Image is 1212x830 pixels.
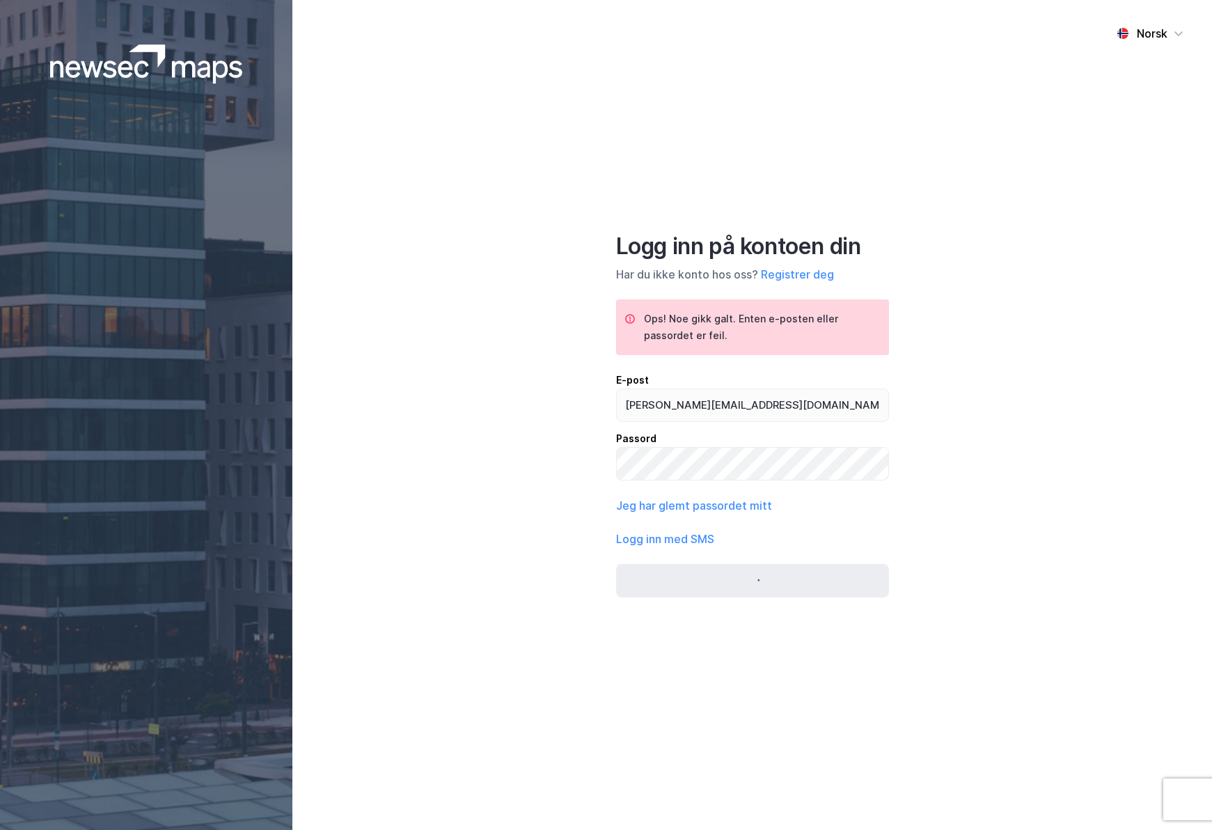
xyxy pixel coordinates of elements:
[1137,25,1167,42] div: Norsk
[1142,763,1212,830] div: Kontrollprogram for chat
[1142,763,1212,830] iframe: Chat Widget
[761,266,834,283] button: Registrer deg
[616,266,889,283] div: Har du ikke konto hos oss?
[644,311,878,344] div: Ops! Noe gikk galt. Enten e-posten eller passordet er feil.
[616,497,772,514] button: Jeg har glemt passordet mitt
[616,372,889,389] div: E-post
[616,531,714,547] button: Logg inn med SMS
[616,233,889,260] div: Logg inn på kontoen din
[616,430,889,447] div: Passord
[50,45,243,84] img: logoWhite.bf58a803f64e89776f2b079ca2356427.svg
